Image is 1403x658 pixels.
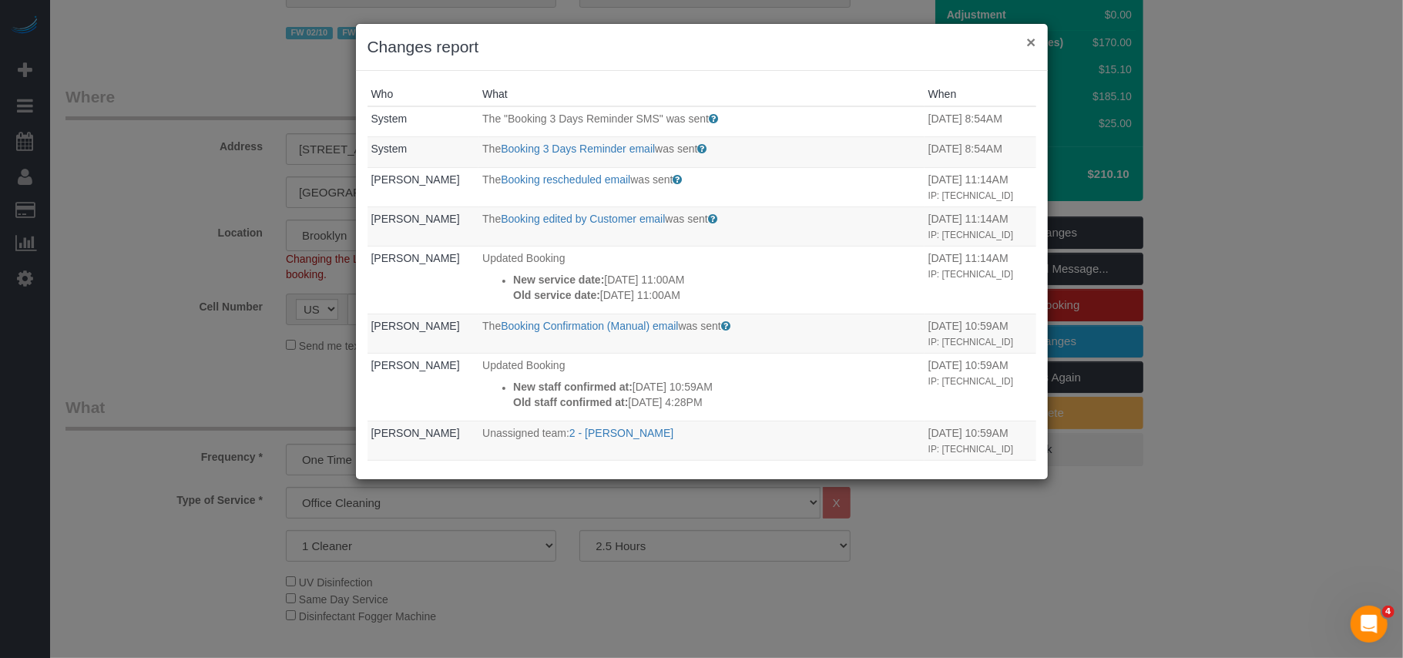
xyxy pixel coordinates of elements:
span: was sent [630,173,673,186]
small: IP: [TECHNICAL_ID] [928,269,1013,280]
span: The [482,320,501,332]
td: When [925,246,1036,314]
strong: Old staff confirmed at: [513,396,628,408]
a: Booking 3 Days Reminder email [501,143,655,155]
span: was sent [655,143,697,155]
a: [PERSON_NAME] [371,427,460,439]
span: The [482,143,501,155]
small: IP: [TECHNICAL_ID] [928,190,1013,201]
td: What [478,246,925,314]
th: Who [368,82,479,106]
td: Who [368,314,479,353]
a: [PERSON_NAME] [371,466,460,478]
td: What [478,167,925,206]
p: [DATE] 11:00AM [513,287,921,303]
td: When [925,421,1036,460]
td: Who [368,206,479,246]
td: What [478,314,925,353]
a: [PERSON_NAME] [371,359,460,371]
a: [PERSON_NAME] [371,173,460,186]
p: [DATE] 10:59AM [513,379,921,394]
th: When [925,82,1036,106]
span: was sent [666,213,708,225]
small: IP: [TECHNICAL_ID] [928,230,1013,240]
sui-modal: Changes report [356,24,1048,479]
a: Booking edited by Customer email [501,213,665,225]
a: [PERSON_NAME] [371,252,460,264]
a: Booking Confirmation (Manual) email [501,320,678,332]
td: What [478,137,925,168]
iframe: Intercom live chat [1351,606,1388,643]
td: Who [368,106,479,137]
span: Unassigned team: [482,427,569,439]
td: When [925,137,1036,168]
span: Updated Booking [482,252,565,264]
p: [DATE] 4:28PM [513,394,921,410]
span: Updated Booking [482,359,565,371]
button: × [1026,34,1035,50]
td: When [925,106,1036,137]
td: When [925,167,1036,206]
td: What [478,206,925,246]
h3: Changes report [368,35,1036,59]
td: What [478,460,925,528]
p: [DATE] 11:00AM [513,272,921,287]
strong: New staff confirmed at: [513,381,633,393]
a: [PERSON_NAME] [371,320,460,332]
td: Who [368,246,479,314]
td: When [925,460,1036,528]
td: Who [368,460,479,528]
td: When [925,314,1036,353]
td: What [478,106,925,137]
small: IP: [TECHNICAL_ID] [928,337,1013,347]
span: 4 [1382,606,1395,618]
a: System [371,143,408,155]
span: The "Booking 3 Days Reminder SMS" was sent [482,112,709,125]
small: IP: [TECHNICAL_ID] [928,444,1013,455]
td: When [925,353,1036,421]
td: Who [368,421,479,460]
span: was sent [679,320,721,332]
td: When [925,206,1036,246]
strong: Old service date: [513,289,600,301]
th: What [478,82,925,106]
span: The [482,173,501,186]
td: Who [368,167,479,206]
small: IP: [TECHNICAL_ID] [928,376,1013,387]
td: Who [368,353,479,421]
td: What [478,353,925,421]
span: The [482,213,501,225]
a: System [371,112,408,125]
a: 2 - [PERSON_NAME] [569,427,673,439]
a: [PERSON_NAME] [371,213,460,225]
span: Updated Booking [482,466,565,478]
td: What [478,421,925,460]
strong: New service date: [513,274,604,286]
td: Who [368,137,479,168]
a: Booking rescheduled email [501,173,630,186]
